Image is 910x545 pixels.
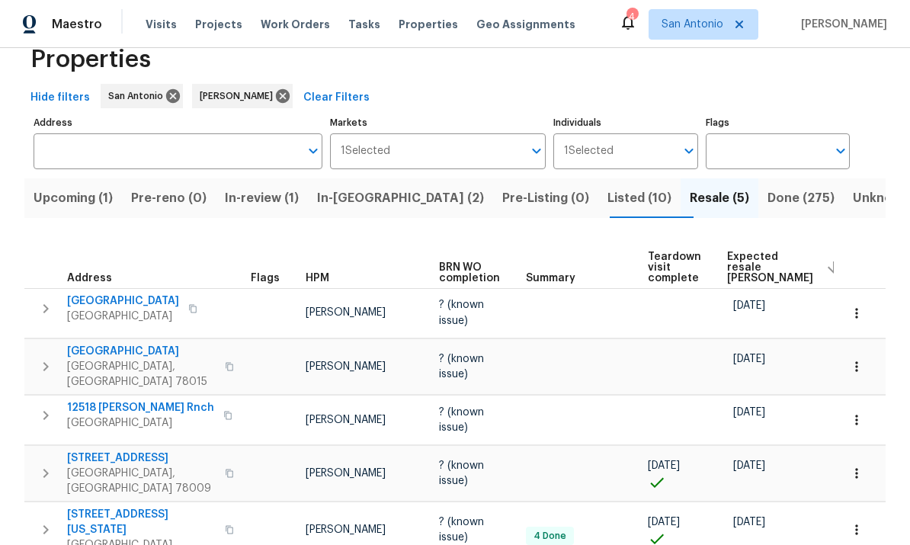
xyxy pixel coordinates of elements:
[67,507,216,537] span: [STREET_ADDRESS][US_STATE]
[306,468,386,479] span: [PERSON_NAME]
[225,188,299,209] span: In-review (1)
[67,466,216,496] span: [GEOGRAPHIC_DATA], [GEOGRAPHIC_DATA] 78009
[67,344,216,359] span: [GEOGRAPHIC_DATA]
[195,17,242,32] span: Projects
[67,400,214,415] span: 12518 [PERSON_NAME] Rnch
[767,188,835,209] span: Done (275)
[330,118,546,127] label: Markets
[706,118,850,127] label: Flags
[733,460,765,471] span: [DATE]
[502,188,589,209] span: Pre-Listing (0)
[648,517,680,527] span: [DATE]
[30,88,90,107] span: Hide filters
[648,460,680,471] span: [DATE]
[52,17,102,32] span: Maestro
[439,262,500,284] span: BRN WO completion
[261,17,330,32] span: Work Orders
[527,530,572,543] span: 4 Done
[303,140,324,162] button: Open
[727,252,813,284] span: Expected resale [PERSON_NAME]
[795,17,887,32] span: [PERSON_NAME]
[564,145,614,158] span: 1 Selected
[24,84,96,112] button: Hide filters
[733,354,765,364] span: [DATE]
[108,88,169,104] span: San Antonio
[317,188,484,209] span: In-[GEOGRAPHIC_DATA] (2)
[348,19,380,30] span: Tasks
[526,140,547,162] button: Open
[30,52,151,67] span: Properties
[34,118,322,127] label: Address
[830,140,851,162] button: Open
[439,354,484,380] span: ? (known issue)
[341,145,390,158] span: 1 Selected
[690,188,749,209] span: Resale (5)
[131,188,207,209] span: Pre-reno (0)
[733,517,765,527] span: [DATE]
[306,307,386,318] span: [PERSON_NAME]
[526,273,575,284] span: Summary
[662,17,723,32] span: San Antonio
[67,293,179,309] span: [GEOGRAPHIC_DATA]
[439,517,484,543] span: ? (known issue)
[626,9,637,24] div: 4
[297,84,376,112] button: Clear Filters
[306,361,386,372] span: [PERSON_NAME]
[303,88,370,107] span: Clear Filters
[101,84,183,108] div: San Antonio
[251,273,280,284] span: Flags
[67,450,216,466] span: [STREET_ADDRESS]
[192,84,293,108] div: [PERSON_NAME]
[607,188,671,209] span: Listed (10)
[34,188,113,209] span: Upcoming (1)
[678,140,700,162] button: Open
[476,17,575,32] span: Geo Assignments
[306,415,386,425] span: [PERSON_NAME]
[648,252,701,284] span: Teardown visit complete
[146,17,177,32] span: Visits
[399,17,458,32] span: Properties
[439,460,484,486] span: ? (known issue)
[306,524,386,535] span: [PERSON_NAME]
[67,309,179,324] span: [GEOGRAPHIC_DATA]
[306,273,329,284] span: HPM
[733,407,765,418] span: [DATE]
[439,407,484,433] span: ? (known issue)
[553,118,697,127] label: Individuals
[67,359,216,390] span: [GEOGRAPHIC_DATA], [GEOGRAPHIC_DATA] 78015
[67,415,214,431] span: [GEOGRAPHIC_DATA]
[200,88,279,104] span: [PERSON_NAME]
[733,300,765,311] span: [DATE]
[439,300,484,325] span: ? (known issue)
[67,273,112,284] span: Address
